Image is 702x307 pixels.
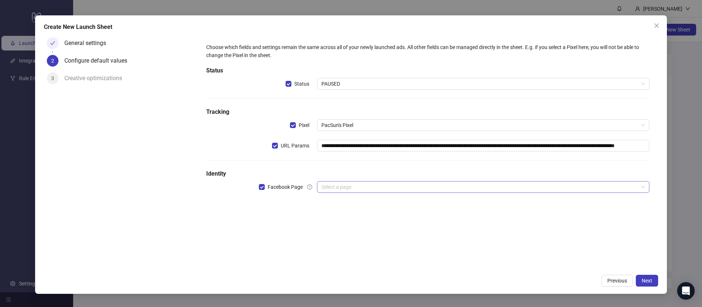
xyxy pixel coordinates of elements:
[50,41,55,46] span: check
[206,169,649,178] h5: Identity
[64,55,133,67] div: Configure default values
[642,278,652,284] span: Next
[206,43,649,59] div: Choose which fields and settings remain the same across all of your newly launched ads. All other...
[51,75,54,81] span: 3
[651,20,663,31] button: Close
[607,278,627,284] span: Previous
[654,23,660,29] span: close
[206,108,649,116] h5: Tracking
[321,78,645,89] span: PAUSED
[677,282,695,300] div: Open Intercom Messenger
[278,142,312,150] span: URL Params
[296,121,312,129] span: Pixel
[601,275,633,287] button: Previous
[291,80,312,88] span: Status
[321,120,645,131] span: PacSun's Pixel
[51,58,54,64] span: 2
[636,275,658,287] button: Next
[206,66,649,75] h5: Status
[64,37,112,49] div: General settings
[265,183,306,191] span: Facebook Page
[307,184,312,190] span: question-circle
[64,72,128,84] div: Creative optimizations
[44,23,658,31] div: Create New Launch Sheet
